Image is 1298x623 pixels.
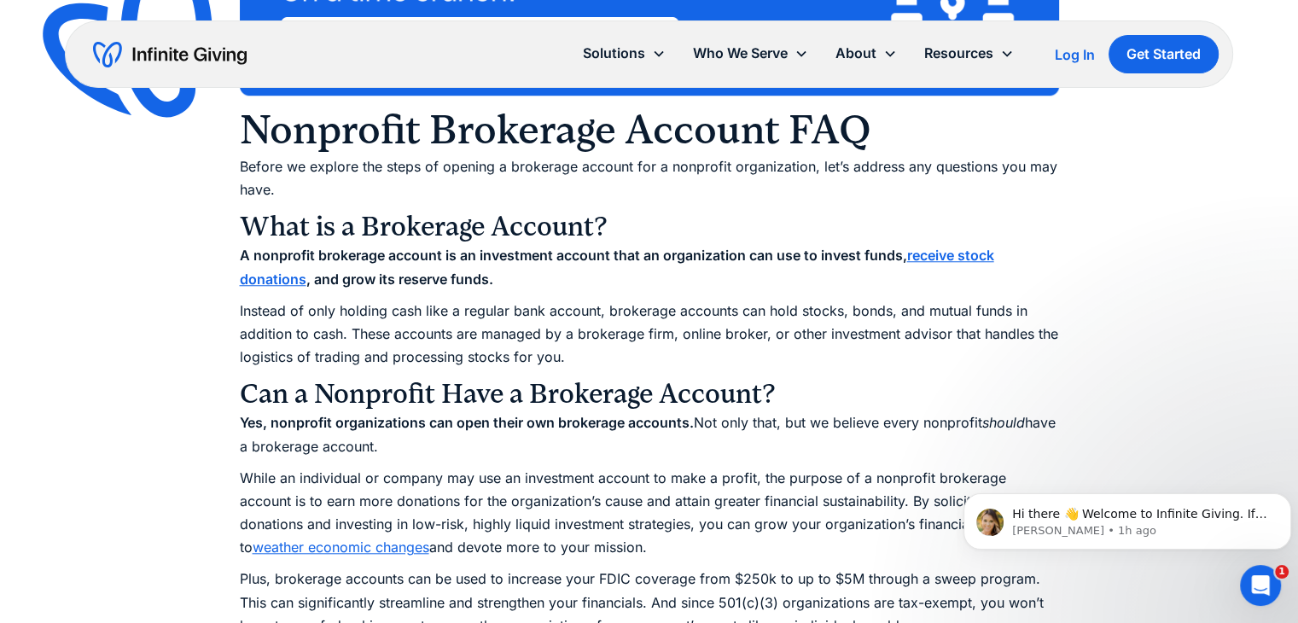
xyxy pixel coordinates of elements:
a: home [93,41,247,68]
iframe: Intercom notifications message [957,457,1298,577]
em: should [982,414,1025,431]
div: Log In [1055,48,1095,61]
p: Instead of only holding cash like a regular bank account, brokerage accounts can hold stocks, bon... [240,300,1059,370]
h2: Nonprofit Brokerage Account FAQ [240,104,1059,155]
div: About [822,35,911,72]
a: Log In [1055,44,1095,65]
div: Resources [911,35,1027,72]
div: Resources [924,42,993,65]
h3: Can a Nonprofit Have a Brokerage Account? [240,377,1059,411]
strong: A nonprofit brokerage account is an investment account that an organization can use to invest funds, [240,247,907,264]
h3: What is a Brokerage Account? [240,210,1059,244]
span: 1 [1275,565,1289,579]
p: Before we explore the steps of opening a brokerage account for a nonprofit organization, let’s ad... [240,155,1059,201]
div: Solutions [583,42,645,65]
div: About [835,42,876,65]
div: Solutions [569,35,679,72]
div: Who We Serve [693,42,788,65]
strong: Yes, nonprofit organizations can open their own brokerage accounts. [240,414,694,431]
a: receive stock donations [240,247,994,287]
a: Get Started [1109,35,1219,73]
a: weather economic changes [253,539,429,556]
iframe: Intercom live chat [1240,565,1281,606]
p: While an individual or company may use an investment account to make a profit, the purpose of a n... [240,467,1059,560]
p: Not only that, but we believe every nonprofit have a brokerage account. [240,411,1059,457]
strong: , and grow its reserve funds. [306,271,493,288]
div: Who We Serve [679,35,822,72]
